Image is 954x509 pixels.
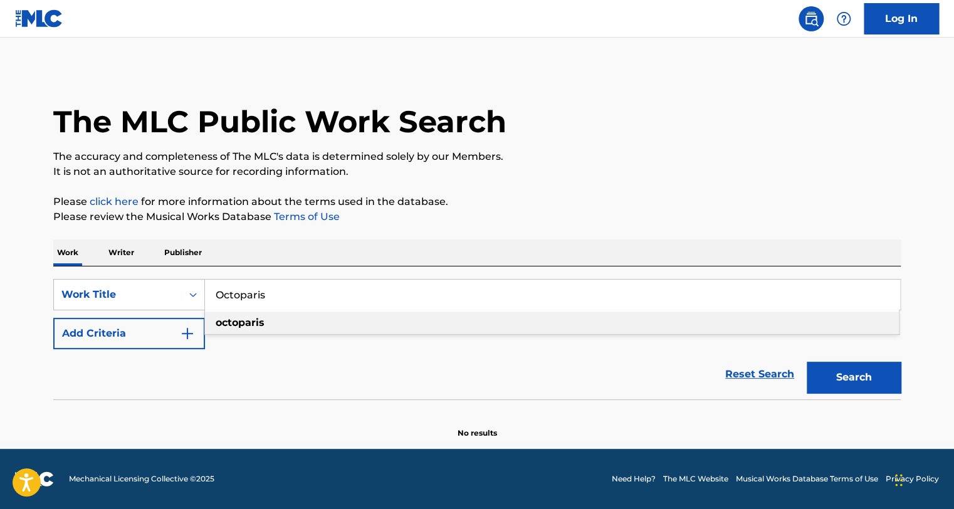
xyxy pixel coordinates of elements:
a: Log In [864,3,939,34]
strong: octoparis [216,317,265,328]
a: Terms of Use [271,211,340,223]
a: Public Search [799,6,824,31]
a: Privacy Policy [886,473,939,485]
img: search [804,11,819,26]
p: Please review the Musical Works Database [53,209,901,224]
a: Reset Search [719,360,800,388]
p: It is not an authoritative source for recording information. [53,164,901,179]
a: Musical Works Database Terms of Use [736,473,878,485]
p: Please for more information about the terms used in the database. [53,194,901,209]
div: Drag [895,461,903,499]
img: logo [15,471,54,486]
iframe: Chat Widget [891,449,954,509]
button: Add Criteria [53,318,205,349]
form: Search Form [53,279,901,399]
img: MLC Logo [15,9,63,28]
a: Need Help? [612,473,656,485]
p: Work [53,239,82,266]
a: click here [90,196,139,207]
div: Work Title [61,287,174,302]
div: Help [831,6,856,31]
img: 9d2ae6d4665cec9f34b9.svg [180,326,195,341]
p: Writer [105,239,138,266]
button: Search [807,362,901,393]
p: The accuracy and completeness of The MLC's data is determined solely by our Members. [53,149,901,164]
span: Mechanical Licensing Collective © 2025 [69,473,214,485]
a: The MLC Website [663,473,728,485]
p: No results [458,412,497,439]
p: Publisher [160,239,206,266]
h1: The MLC Public Work Search [53,103,506,140]
img: help [836,11,851,26]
